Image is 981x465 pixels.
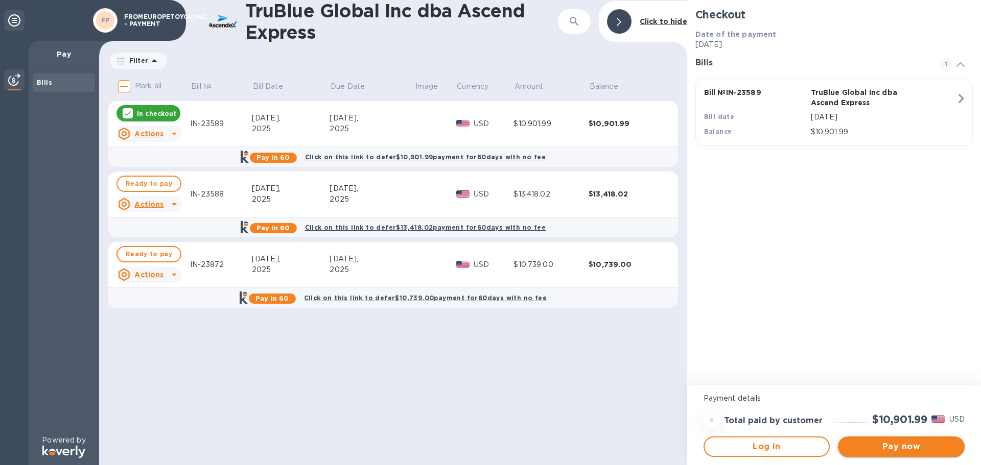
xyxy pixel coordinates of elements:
[252,113,330,124] div: [DATE],
[456,120,470,127] img: USD
[253,81,296,92] span: Bill Date
[190,259,252,270] div: IN-23872
[101,16,110,24] b: FP
[474,118,513,129] p: USD
[137,109,176,118] p: In checkout
[940,58,952,70] span: 1
[252,254,330,264] div: [DATE],
[305,153,546,161] b: Click on this link to defer $10,901.99 payment for 60 days with no fee
[931,415,945,423] img: USD
[474,259,513,270] p: USD
[134,271,163,279] u: Actions
[589,189,664,199] div: $13,418.02
[704,436,830,457] button: Log in
[330,183,414,194] div: [DATE],
[252,183,330,194] div: [DATE],
[37,79,52,86] b: Bills
[515,81,543,92] p: Amount
[256,224,290,232] b: Pay in 60
[513,189,589,200] div: $13,418.02
[695,39,973,50] p: [DATE]
[191,81,212,92] p: Bill №
[252,124,330,134] div: 2025
[949,414,965,425] p: USD
[116,176,181,192] button: Ready to pay
[42,446,85,458] img: Logo
[252,194,330,205] div: 2025
[125,56,148,65] p: Filter
[513,259,589,270] div: $10,739.00
[456,261,470,268] img: USD
[253,81,283,92] p: Bill Date
[252,264,330,275] div: 2025
[457,81,488,92] p: Currency
[456,190,470,198] img: USD
[713,440,821,453] span: Log in
[330,194,414,205] div: 2025
[589,259,664,270] div: $10,739.00
[330,113,414,124] div: [DATE],
[190,189,252,200] div: IN-23588
[305,224,546,231] b: Click on this link to defer $13,418.02 payment for 60 days with no fee
[513,118,589,129] div: $10,901.99
[330,124,414,134] div: 2025
[589,118,664,129] div: $10,901.99
[330,254,414,264] div: [DATE],
[590,81,618,92] p: Balance
[331,81,365,92] p: Due Date
[255,295,289,302] b: Pay in 60
[590,81,632,92] span: Balance
[695,58,928,68] h3: Bills
[838,436,965,457] button: Pay now
[695,8,973,21] h2: Checkout
[134,130,163,138] u: Actions
[190,118,252,129] div: IN-23589
[415,81,438,92] p: Image
[704,393,965,404] p: Payment details
[695,79,973,146] button: Bill №IN-23589TruBlue Global Inc dba Ascend ExpressBill date[DATE]Balance$10,901.99
[640,17,687,26] b: Click to hide
[704,128,732,135] b: Balance
[872,413,927,426] h2: $10,901.99
[134,200,163,208] u: Actions
[515,81,556,92] span: Amount
[724,416,823,426] h3: Total paid by customer
[704,87,807,97] p: Bill № IN-23589
[704,412,720,428] div: =
[37,49,91,59] p: Pay
[811,87,914,108] p: TruBlue Global Inc dba Ascend Express
[846,440,956,453] span: Pay now
[330,264,414,275] div: 2025
[304,294,547,302] b: Click on this link to defer $10,739.00 payment for 60 days with no fee
[126,178,172,190] span: Ready to pay
[695,30,777,38] b: Date of the payment
[116,246,181,262] button: Ready to pay
[42,435,85,446] p: Powered by
[811,112,956,123] p: [DATE]
[811,127,956,137] p: $10,901.99
[474,189,513,200] p: USD
[135,81,161,91] p: Mark all
[126,248,172,260] span: Ready to pay
[256,154,290,161] b: Pay in 60
[191,81,225,92] span: Bill №
[124,13,175,28] p: FROMEUROPETOYOU,INC - PAYMENT
[704,113,735,120] b: Bill date
[331,81,378,92] span: Due Date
